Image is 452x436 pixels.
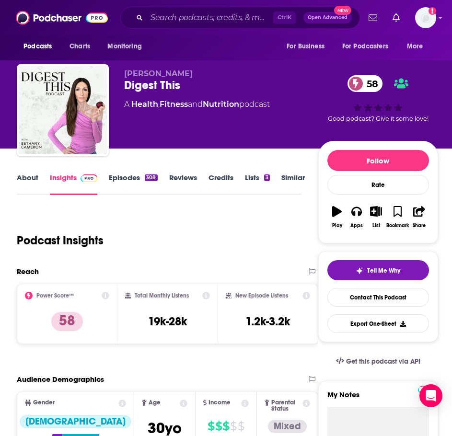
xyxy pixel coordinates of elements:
[365,10,381,26] a: Show notifications dropdown
[356,267,363,275] img: tell me why sparkle
[332,223,342,229] div: Play
[51,312,83,331] p: 58
[238,419,244,434] span: $
[350,223,363,229] div: Apps
[415,7,436,28] img: User Profile
[63,37,96,56] a: Charts
[415,7,436,28] span: Logged in as Ashley_Beenen
[245,314,290,329] h3: 1.2k-3.2k
[215,419,222,434] span: $
[131,100,158,109] a: Health
[17,173,38,195] a: About
[169,173,197,195] a: Reviews
[334,6,351,15] span: New
[357,75,383,92] span: 58
[280,37,336,56] button: open menu
[327,314,429,333] button: Export One-Sheet
[158,100,160,109] span: ,
[415,7,436,28] button: Show profile menu
[273,11,296,24] span: Ctrl K
[50,173,97,195] a: InsightsPodchaser Pro
[303,12,352,23] button: Open AdvancedNew
[147,10,273,25] input: Search podcasts, credits, & more...
[318,69,438,128] div: 58Good podcast? Give it some love!
[245,173,270,195] a: Lists3
[328,350,428,373] a: Get this podcast via API
[342,40,388,53] span: For Podcasters
[389,10,404,26] a: Show notifications dropdown
[327,175,429,195] div: Rate
[107,40,141,53] span: Monitoring
[413,223,426,229] div: Share
[208,419,214,434] span: $
[347,200,366,234] button: Apps
[327,200,347,234] button: Play
[209,400,231,406] span: Income
[327,260,429,280] button: tell me why sparkleTell Me Why
[372,223,380,229] div: List
[19,66,107,154] img: Digest This
[135,292,189,299] h2: Total Monthly Listens
[281,173,305,195] a: Similar
[327,390,429,407] label: My Notes
[160,100,188,109] a: Fitness
[148,314,187,329] h3: 19k-28k
[17,233,104,248] h1: Podcast Insights
[33,400,55,406] span: Gender
[230,419,237,434] span: $
[418,386,435,393] img: Podchaser Pro
[124,99,270,110] div: A podcast
[203,100,239,109] a: Nutrition
[348,75,383,92] a: 58
[120,7,360,29] div: Search podcasts, credits, & more...
[268,420,307,433] div: Mixed
[209,173,233,195] a: Credits
[327,150,429,171] button: Follow
[149,400,161,406] span: Age
[336,37,402,56] button: open menu
[17,37,64,56] button: open menu
[328,115,429,122] span: Good podcast? Give it some love!
[287,40,325,53] span: For Business
[419,384,442,407] div: Open Intercom Messenger
[327,288,429,307] a: Contact This Podcast
[109,173,157,195] a: Episodes308
[418,384,435,393] a: Pro website
[271,400,301,412] span: Parental Status
[20,415,131,428] div: [DEMOGRAPHIC_DATA]
[101,37,154,56] button: open menu
[235,292,288,299] h2: New Episode Listens
[23,40,52,53] span: Podcasts
[36,292,74,299] h2: Power Score™
[346,357,420,366] span: Get this podcast via API
[16,9,108,27] img: Podchaser - Follow, Share and Rate Podcasts
[70,40,90,53] span: Charts
[386,200,409,234] button: Bookmark
[17,375,104,384] h2: Audience Demographics
[81,174,97,182] img: Podchaser Pro
[308,15,348,20] span: Open Advanced
[366,200,386,234] button: List
[400,37,435,56] button: open menu
[409,200,429,234] button: Share
[124,69,193,78] span: [PERSON_NAME]
[17,267,39,276] h2: Reach
[429,7,436,15] svg: Add a profile image
[386,223,409,229] div: Bookmark
[264,174,270,181] div: 3
[367,267,400,275] span: Tell Me Why
[145,174,157,181] div: 308
[222,419,229,434] span: $
[407,40,423,53] span: More
[188,100,203,109] span: and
